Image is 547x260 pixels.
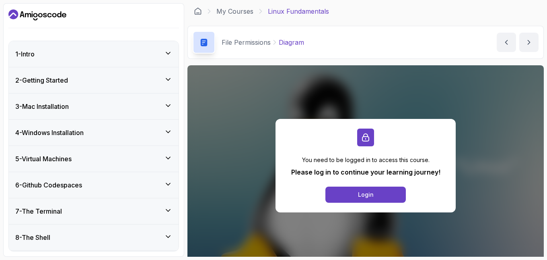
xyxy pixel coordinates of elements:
button: previous content [497,33,516,52]
button: 2-Getting Started [9,67,179,93]
h3: 5 - Virtual Machines [15,154,72,164]
h3: 6 - Github Codespaces [15,180,82,190]
button: 7-The Terminal [9,198,179,224]
button: 1-Intro [9,41,179,67]
button: 4-Windows Installation [9,120,179,146]
h3: 1 - Intro [15,49,35,59]
p: File Permissions [222,37,271,47]
div: Login [358,191,374,199]
button: 6-Github Codespaces [9,172,179,198]
h3: 7 - The Terminal [15,206,62,216]
a: My Courses [216,6,253,16]
h3: 3 - Mac Installation [15,102,69,111]
button: Login [325,187,406,203]
a: Dashboard [8,8,66,21]
a: Dashboard [194,7,202,15]
button: 8-The Shell [9,225,179,250]
p: Diagram [279,37,304,47]
button: 5-Virtual Machines [9,146,179,172]
p: You need to be logged in to access this course. [291,156,440,164]
button: next content [519,33,539,52]
p: Linux Fundamentals [268,6,329,16]
h3: 2 - Getting Started [15,75,68,85]
h3: 8 - The Shell [15,233,50,242]
h3: 4 - Windows Installation [15,128,84,137]
button: 3-Mac Installation [9,94,179,119]
p: Please log in to continue your learning journey! [291,167,440,177]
